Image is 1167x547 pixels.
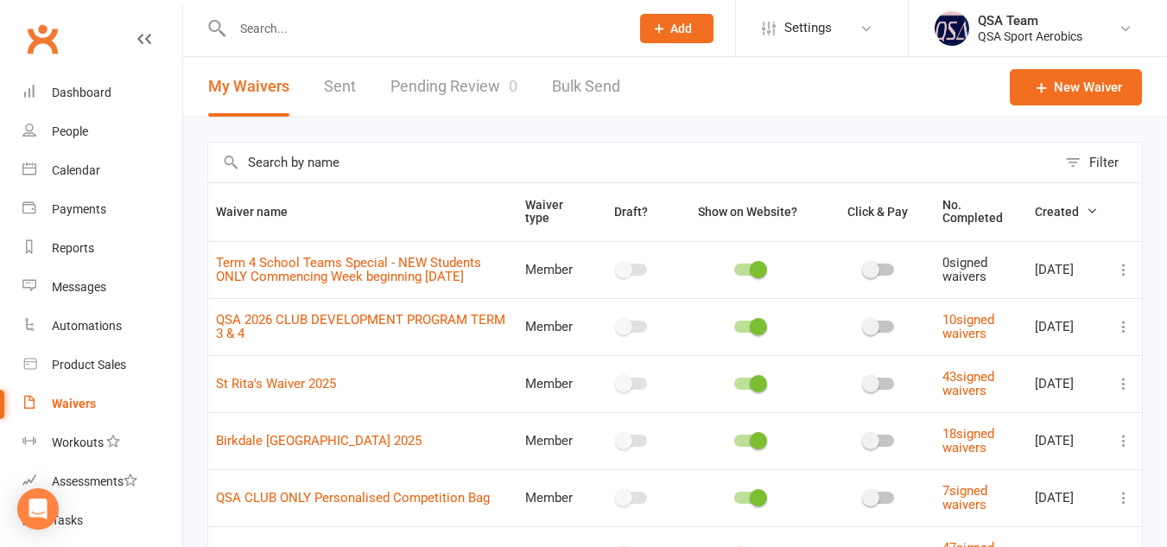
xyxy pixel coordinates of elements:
[216,490,490,506] a: QSA CLUB ONLY Personalised Competition Bag
[216,312,505,342] a: QSA 2026 CLUB DEVELOPMENT PROGRAM TERM 3 & 4
[517,355,590,412] td: Member
[52,280,106,294] div: Messages
[942,369,994,399] a: 43signed waivers
[22,307,182,346] a: Automations
[517,241,590,298] td: Member
[670,22,692,35] span: Add
[517,412,590,469] td: Member
[22,268,182,307] a: Messages
[216,205,307,219] span: Waiver name
[22,385,182,423] a: Waivers
[784,9,832,48] span: Settings
[942,483,987,513] a: 7signed waivers
[935,11,969,46] img: thumb_image1645967867.png
[208,57,289,117] button: My Waivers
[208,143,1056,182] input: Search by name
[682,201,816,222] button: Show on Website?
[21,17,64,60] a: Clubworx
[52,358,126,372] div: Product Sales
[52,436,104,449] div: Workouts
[832,201,927,222] button: Click & Pay
[599,201,667,222] button: Draft?
[1035,201,1098,222] button: Created
[52,513,83,527] div: Tasks
[22,112,182,151] a: People
[1035,205,1098,219] span: Created
[52,397,96,410] div: Waivers
[324,57,356,117] a: Sent
[22,190,182,229] a: Payments
[509,77,517,95] span: 0
[52,163,100,177] div: Calendar
[52,86,111,99] div: Dashboard
[942,255,987,285] span: 0 signed waivers
[1027,241,1106,298] td: [DATE]
[1027,355,1106,412] td: [DATE]
[22,73,182,112] a: Dashboard
[227,16,618,41] input: Search...
[942,312,994,342] a: 10signed waivers
[1056,143,1142,182] button: Filter
[978,13,1082,29] div: QSA Team
[22,462,182,501] a: Assessments
[52,474,137,488] div: Assessments
[216,201,307,222] button: Waiver name
[1027,298,1106,355] td: [DATE]
[1027,412,1106,469] td: [DATE]
[847,205,908,219] span: Click & Pay
[17,488,59,530] div: Open Intercom Messenger
[22,151,182,190] a: Calendar
[216,376,336,391] a: St Rita's Waiver 2025
[22,423,182,462] a: Workouts
[52,202,106,216] div: Payments
[22,346,182,385] a: Product Sales
[640,14,714,43] button: Add
[390,57,517,117] a: Pending Review0
[942,426,994,456] a: 18signed waivers
[52,319,122,333] div: Automations
[698,205,797,219] span: Show on Website?
[614,205,648,219] span: Draft?
[216,255,481,285] a: Term 4 School Teams Special - NEW Students ONLY Commencing Week beginning [DATE]
[1027,469,1106,526] td: [DATE]
[552,57,620,117] a: Bulk Send
[517,183,590,241] th: Waiver type
[52,241,94,255] div: Reports
[517,469,590,526] td: Member
[935,183,1027,241] th: No. Completed
[216,433,422,448] a: Birkdale [GEOGRAPHIC_DATA] 2025
[22,229,182,268] a: Reports
[517,298,590,355] td: Member
[978,29,1082,44] div: QSA Sport Aerobics
[1089,152,1119,173] div: Filter
[22,501,182,540] a: Tasks
[1010,69,1142,105] a: New Waiver
[52,124,88,138] div: People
